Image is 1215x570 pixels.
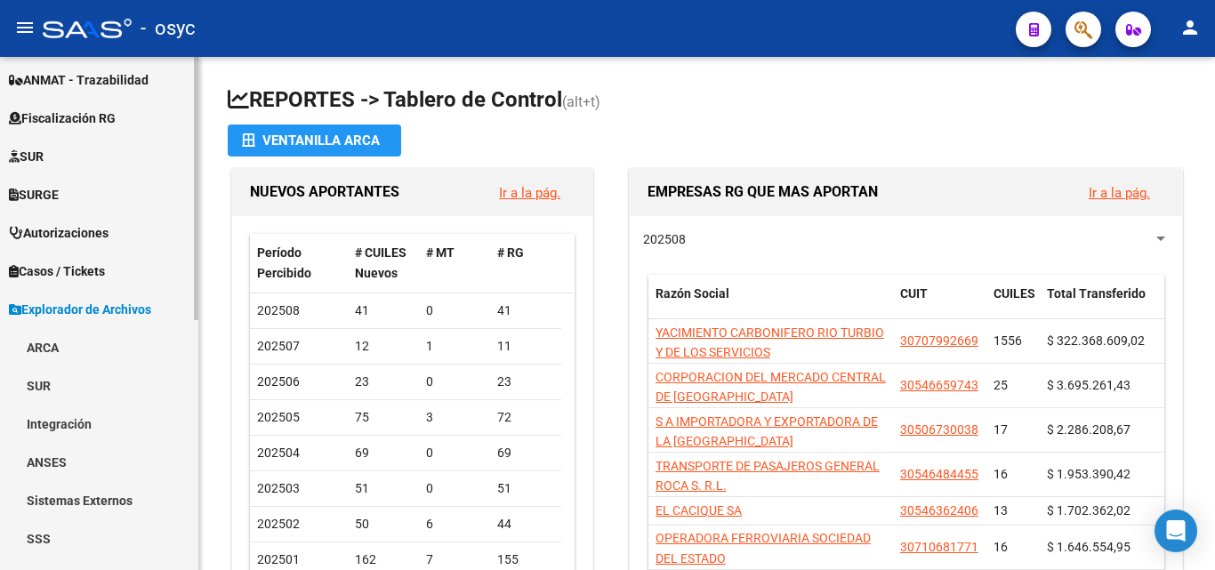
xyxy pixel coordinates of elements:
span: 202505 [257,410,300,424]
span: ANMAT - Trazabilidad [9,70,149,90]
span: YACIMIENTO CARBONIFERO RIO TURBIO Y DE LOS SERVICIOS FERROPORTUARIOS CON TERMINALES EN [GEOGRAPHI... [656,325,884,421]
span: 30546659743 [900,378,978,392]
div: 51 [355,478,412,499]
datatable-header-cell: Período Percibido [250,234,348,293]
mat-icon: menu [14,17,36,38]
span: 16 [994,467,1008,481]
div: 69 [497,443,554,463]
button: Ventanilla ARCA [228,124,401,157]
button: Ir a la pág. [485,176,575,209]
span: Razón Social [656,286,729,301]
mat-icon: person [1179,17,1201,38]
div: 0 [426,478,483,499]
datatable-header-cell: CUILES [986,275,1040,333]
div: 0 [426,301,483,321]
h1: REPORTES -> Tablero de Control [228,85,1187,116]
span: # MT [426,245,455,260]
span: $ 2.286.208,67 [1047,422,1131,437]
div: 0 [426,443,483,463]
span: CUIT [900,286,928,301]
span: 13 [994,503,1008,518]
span: Explorador de Archivos [9,300,151,319]
div: 0 [426,372,483,392]
div: 3 [426,407,483,428]
span: 202508 [257,303,300,317]
span: 202507 [257,339,300,353]
span: $ 1.646.554,95 [1047,540,1131,554]
div: 7 [426,550,483,570]
datatable-header-cell: Total Transferido [1040,275,1164,333]
span: # CUILES Nuevos [355,245,406,280]
span: 202504 [257,446,300,460]
span: 30546362406 [900,503,978,518]
div: 69 [355,443,412,463]
div: 50 [355,514,412,534]
datatable-header-cell: CUIT [893,275,986,333]
span: 30506730038 [900,422,978,437]
span: CORPORACION DEL MERCADO CENTRAL DE [GEOGRAPHIC_DATA] [656,370,886,405]
span: EL CACIQUE SA [656,503,742,518]
span: 17 [994,422,1008,437]
span: $ 3.695.261,43 [1047,378,1131,392]
span: 202503 [257,481,300,495]
div: 72 [497,407,554,428]
div: 23 [355,372,412,392]
span: SURGE [9,185,59,205]
div: Ventanilla ARCA [242,124,387,157]
div: 12 [355,336,412,357]
span: 25 [994,378,1008,392]
datatable-header-cell: # CUILES Nuevos [348,234,419,293]
div: 23 [497,372,554,392]
span: CUILES [994,286,1035,301]
div: 44 [497,514,554,534]
datatable-header-cell: # RG [490,234,561,293]
span: 30710681771 [900,540,978,554]
div: 51 [497,478,554,499]
span: TRANSPORTE DE PASAJEROS GENERAL ROCA S. R.L. [656,459,880,494]
span: 16 [994,540,1008,554]
div: 75 [355,407,412,428]
span: # RG [497,245,524,260]
span: NUEVOS APORTANTES [250,183,399,200]
div: 155 [497,550,554,570]
span: Fiscalización RG [9,108,116,128]
datatable-header-cell: # MT [419,234,490,293]
span: Total Transferido [1047,286,1146,301]
span: Casos / Tickets [9,261,105,281]
div: 11 [497,336,554,357]
div: 1 [426,336,483,357]
span: 202501 [257,552,300,566]
div: 41 [497,301,554,321]
span: OPERADORA FERROVIARIA SOCIEDAD DEL ESTADO [656,531,871,566]
span: - osyc [141,9,196,48]
div: 6 [426,514,483,534]
span: S A IMPORTADORA Y EXPORTADORA DE LA [GEOGRAPHIC_DATA] [656,414,878,449]
span: Autorizaciones [9,223,109,243]
a: Ir a la pág. [1089,185,1150,201]
span: 30546484455 [900,467,978,481]
div: Open Intercom Messenger [1155,510,1197,552]
span: 202508 [643,232,686,246]
span: 202506 [257,374,300,389]
span: (alt+t) [562,93,600,110]
span: $ 322.368.609,02 [1047,333,1145,348]
span: $ 1.702.362,02 [1047,503,1131,518]
span: 202502 [257,517,300,531]
span: 1556 [994,333,1022,348]
div: 162 [355,550,412,570]
span: $ 1.953.390,42 [1047,467,1131,481]
a: Ir a la pág. [499,185,560,201]
span: Período Percibido [257,245,311,280]
span: 30707992669 [900,333,978,348]
span: EMPRESAS RG QUE MAS APORTAN [648,183,878,200]
button: Ir a la pág. [1074,176,1164,209]
datatable-header-cell: Razón Social [648,275,893,333]
div: 41 [355,301,412,321]
span: SUR [9,147,44,166]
